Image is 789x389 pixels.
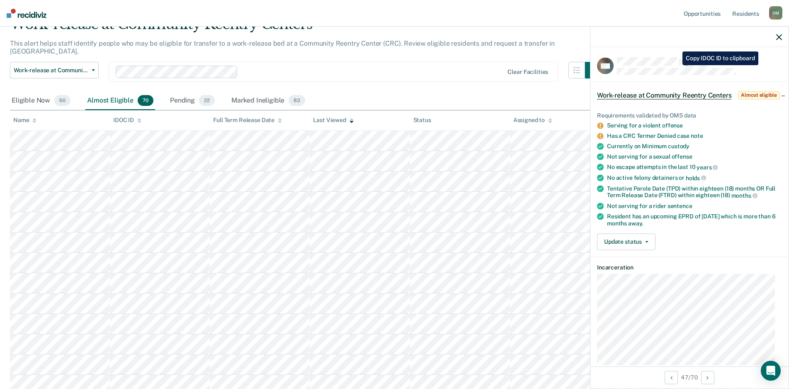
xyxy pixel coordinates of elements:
[672,153,692,160] span: offense
[769,6,782,20] div: D M
[668,203,692,209] span: sentence
[590,366,789,388] div: 47 / 70
[13,117,36,124] div: Name
[597,233,655,250] button: Update status
[230,92,307,110] div: Marked Ineligible
[607,213,782,227] div: Resident has an upcoming EPRD of [DATE] which is more than 6 months
[665,371,678,384] button: Previous Opportunity
[607,153,782,160] div: Not serving for a sexual
[686,174,706,181] span: holds
[10,92,72,110] div: Eligible Now
[597,264,782,271] dt: Incarceration
[607,164,782,171] div: No escape attempts in the last 10
[113,117,141,124] div: IDOC ID
[54,95,70,106] span: 60
[701,371,714,384] button: Next Opportunity
[85,92,155,110] div: Almost Eligible
[138,95,153,106] span: 70
[628,220,643,226] span: away.
[607,143,782,150] div: Currently on Minimum
[607,174,782,182] div: No active felony detainers or
[289,95,305,106] span: 83
[761,361,781,381] div: Open Intercom Messenger
[738,91,779,99] span: Almost eligible
[597,112,782,119] div: Requirements validated by OMS data
[668,143,689,149] span: custody
[507,69,548,76] div: Clear facilities
[513,117,552,124] div: Assigned to
[168,92,216,110] div: Pending
[607,203,782,210] div: Not serving for a rider
[7,9,46,18] img: Recidiviz
[731,192,757,199] span: months
[14,67,88,74] span: Work-release at Community Reentry Centers
[607,185,782,199] div: Tentative Parole Date (TPD) within eighteen (18) months OR Full Term Release Date (FTRD) within e...
[590,82,789,108] div: Work-release at Community Reentry CentersAlmost eligible
[10,39,555,55] p: This alert helps staff identify people who may be eligible for transfer to a work-release bed at ...
[597,91,731,99] span: Work-release at Community Reentry Centers
[697,164,718,171] span: years
[199,95,215,106] span: 22
[413,117,431,124] div: Status
[213,117,282,124] div: Full Term Release Date
[607,122,782,129] div: Serving for a violent offense
[313,117,353,124] div: Last Viewed
[10,16,602,39] div: Work-release at Community Reentry Centers
[607,132,782,139] div: Has a CRC Termer Denied case note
